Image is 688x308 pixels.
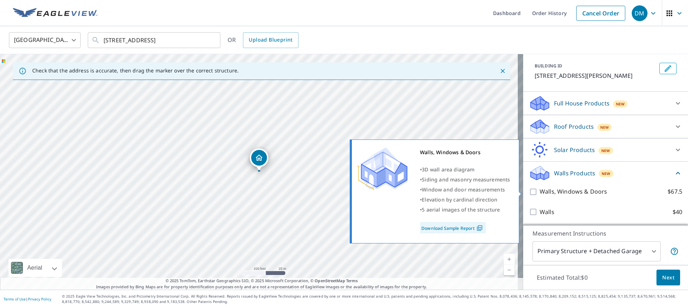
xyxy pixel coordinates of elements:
div: • [420,185,510,195]
span: New [602,171,611,176]
a: OpenStreetMap [315,278,345,283]
a: Current Level 18, Zoom Out [504,265,515,275]
p: Full House Products [554,99,610,108]
p: Roof Products [554,122,594,131]
p: $67.5 [668,187,682,196]
p: BUILDING ID [535,63,562,69]
div: Roof ProductsNew [529,118,682,135]
a: Cancel Order [576,6,625,21]
button: Close [498,66,507,76]
div: Dropped pin, building 1, Residential property, 2508 Forest Springs Dr SE Warren, OH 44484 [250,148,268,171]
span: Next [662,273,674,282]
p: Estimated Total: $0 [531,270,593,285]
a: Privacy Policy [28,297,51,302]
div: Walls, Windows & Doors [420,147,510,157]
p: Walls Products [554,169,595,177]
input: Search by address or latitude-longitude [104,30,206,50]
img: Premium [357,147,407,190]
p: Measurement Instructions [532,229,679,238]
div: • [420,195,510,205]
span: Upload Blueprint [249,35,292,44]
a: Upload Blueprint [243,32,298,48]
span: Elevation by cardinal direction [422,196,497,203]
p: | [4,297,51,301]
a: Terms [346,278,358,283]
div: • [420,175,510,185]
p: Check that the address is accurate, then drag the marker over the correct structure. [32,67,239,74]
img: Pdf Icon [475,225,484,231]
button: Edit building 1 [659,63,677,74]
span: © 2025 TomTom, Earthstar Geographics SIO, © 2025 Microsoft Corporation, © [166,278,358,284]
button: Next [656,270,680,286]
div: • [420,205,510,215]
div: DM [632,5,648,21]
div: Primary Structure + Detached Garage [532,241,661,261]
div: Aerial [9,259,62,277]
p: [STREET_ADDRESS][PERSON_NAME] [535,71,656,80]
a: Current Level 18, Zoom In [504,254,515,265]
p: $40 [673,208,682,217]
p: Solar Products [554,146,595,154]
a: Terms of Use [4,297,26,302]
p: Walls, Windows & Doors [540,187,607,196]
p: © 2025 Eagle View Technologies, Inc. and Pictometry International Corp. All Rights Reserved. Repo... [62,294,684,304]
span: 3D wall area diagram [422,166,474,173]
a: Download Sample Report [420,222,486,233]
span: New [600,124,609,130]
div: OR [228,32,298,48]
div: Walls ProductsNew [529,165,682,181]
div: Solar ProductsNew [529,141,682,158]
div: Full House ProductsNew [529,95,682,112]
span: Siding and masonry measurements [422,176,510,183]
div: [GEOGRAPHIC_DATA] [9,30,81,50]
div: • [420,165,510,175]
span: Your report will include the primary structure and a detached garage if one exists. [670,247,679,256]
div: Aerial [25,259,44,277]
p: Walls [540,208,554,217]
img: EV Logo [13,8,97,19]
span: Window and door measurements [422,186,505,193]
span: 5 aerial images of the structure [422,206,500,213]
span: New [616,101,625,107]
span: New [601,148,610,153]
